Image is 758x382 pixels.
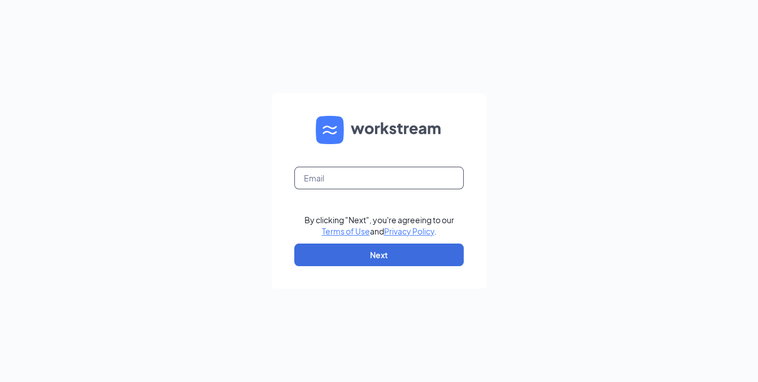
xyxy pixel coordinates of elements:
[294,167,464,189] input: Email
[322,226,370,236] a: Terms of Use
[384,226,434,236] a: Privacy Policy
[304,214,454,237] div: By clicking "Next", you're agreeing to our and .
[316,116,442,144] img: WS logo and Workstream text
[294,244,464,266] button: Next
